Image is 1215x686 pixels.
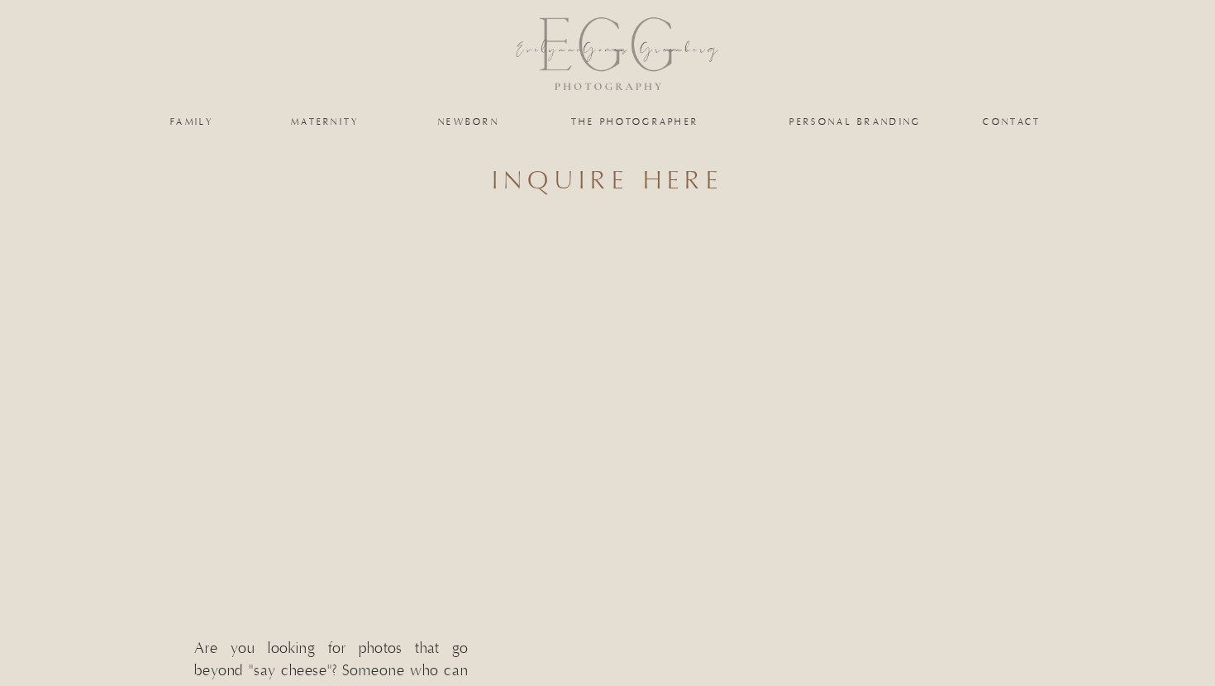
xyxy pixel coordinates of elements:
h3: inquire here [298,164,917,177]
a: newborn [435,117,503,126]
a: the photographer [552,117,717,126]
a: maternity [291,117,359,126]
a: personal branding [788,117,923,126]
a: family [159,117,226,126]
a: Contact [983,117,1041,126]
